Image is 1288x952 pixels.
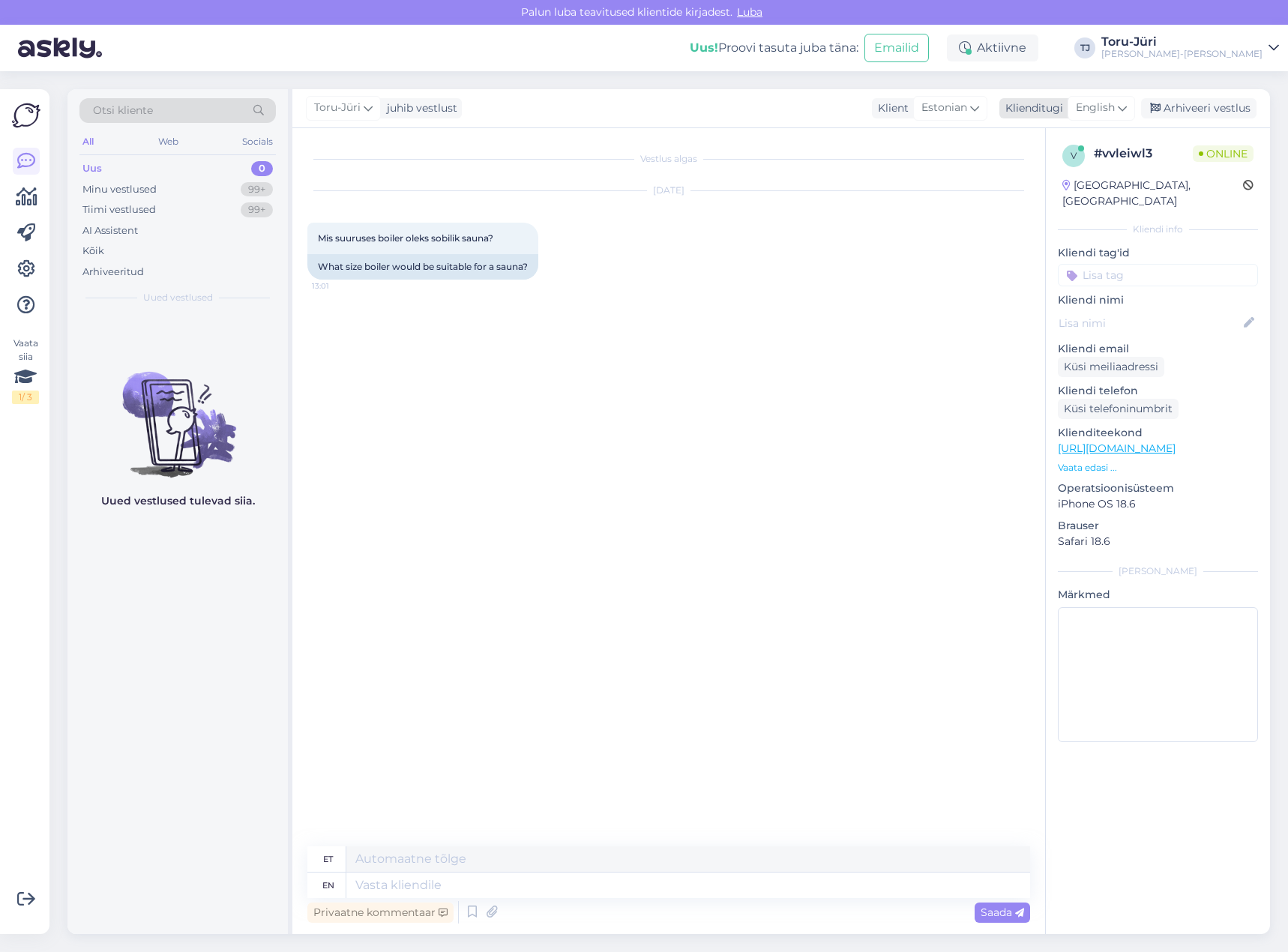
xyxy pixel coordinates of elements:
div: juhib vestlust [381,100,457,116]
div: Proovi tasuta juba täna: [690,39,858,57]
div: Aktiivne [947,34,1038,61]
div: Kõik [82,244,104,259]
span: 13:01 [312,280,368,292]
div: Kliendi info [1058,223,1258,236]
p: Kliendi nimi [1058,292,1258,308]
p: iPhone OS 18.6 [1058,496,1258,512]
span: Toru-Jüri [314,100,361,116]
p: Kliendi telefon [1058,383,1258,399]
div: # vvleiwl3 [1094,145,1193,163]
span: Saada [981,906,1024,919]
input: Lisa nimi [1059,315,1241,331]
div: Arhiveeri vestlus [1141,98,1257,118]
span: Luba [732,5,767,19]
div: AI Assistent [82,223,138,238]
div: What size boiler would be suitable for a sauna? [307,254,538,280]
div: Uus [82,161,102,176]
div: 99+ [241,182,273,197]
p: Märkmed [1058,587,1258,603]
img: No chats [67,345,288,480]
a: Toru-Jüri[PERSON_NAME]-[PERSON_NAME] [1101,36,1279,60]
div: [DATE] [307,184,1030,197]
span: English [1076,100,1115,116]
b: Uus! [690,40,718,55]
p: Kliendi tag'id [1058,245,1258,261]
div: Küsi meiliaadressi [1058,357,1164,377]
div: Vaata siia [12,337,39,404]
div: Web [155,132,181,151]
button: Emailid [864,34,929,62]
p: Brauser [1058,518,1258,534]
div: et [323,846,333,872]
input: Lisa tag [1058,264,1258,286]
div: [PERSON_NAME]-[PERSON_NAME] [1101,48,1263,60]
div: Privaatne kommentaar [307,903,454,923]
p: Uued vestlused tulevad siia. [101,493,255,509]
div: en [322,873,334,898]
span: Estonian [921,100,967,116]
a: [URL][DOMAIN_NAME] [1058,442,1176,455]
div: TJ [1074,37,1095,58]
div: Klient [872,100,909,116]
p: Kliendi email [1058,341,1258,357]
div: [PERSON_NAME] [1058,564,1258,578]
div: 1 / 3 [12,391,39,404]
div: [GEOGRAPHIC_DATA], [GEOGRAPHIC_DATA] [1062,178,1243,209]
span: Online [1193,145,1254,162]
p: Klienditeekond [1058,425,1258,441]
div: Arhiveeritud [82,265,144,280]
p: Operatsioonisüsteem [1058,480,1258,496]
span: Otsi kliente [93,103,153,118]
div: Toru-Jüri [1101,36,1263,48]
img: Askly Logo [12,101,40,130]
div: Socials [239,132,276,151]
span: Uued vestlused [143,291,213,304]
div: Minu vestlused [82,182,157,197]
div: All [79,132,97,151]
p: Vaata edasi ... [1058,461,1258,475]
div: Küsi telefoninumbrit [1058,399,1179,419]
div: Klienditugi [999,100,1063,116]
p: Safari 18.6 [1058,534,1258,549]
span: v [1071,150,1077,161]
span: Mis suuruses boiler oleks sobilik sauna? [318,232,493,244]
div: Tiimi vestlused [82,202,156,217]
div: 99+ [241,202,273,217]
div: Vestlus algas [307,152,1030,166]
div: 0 [251,161,273,176]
